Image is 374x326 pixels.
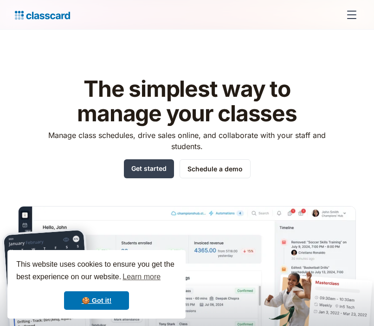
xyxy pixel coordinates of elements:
a: Schedule a demo [180,159,251,178]
a: dismiss cookie message [64,291,129,310]
a: learn more about cookies [121,270,162,284]
p: Manage class schedules, drive sales online, and collaborate with your staff and students. [40,130,335,152]
a: Get started [124,159,174,178]
span: This website uses cookies to ensure you get the best experience on our website. [16,259,177,284]
h1: The simplest way to manage your classes [40,77,335,126]
a: home [15,8,70,21]
div: cookieconsent [7,250,186,319]
div: menu [341,4,359,26]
